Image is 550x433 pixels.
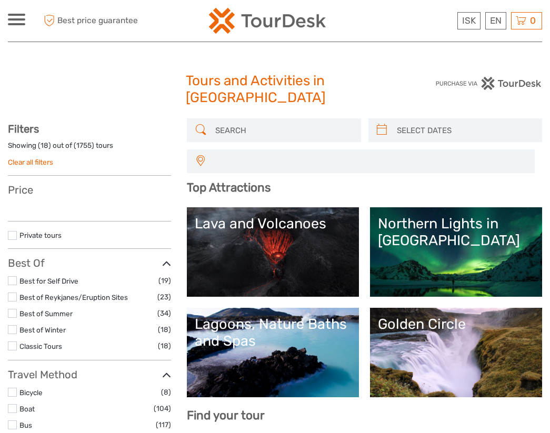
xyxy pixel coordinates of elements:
a: Boat [19,405,35,413]
img: PurchaseViaTourDesk.png [435,77,542,90]
div: Showing ( ) out of ( ) tours [8,140,171,157]
a: Best of Winter [19,326,66,334]
a: Lagoons, Nature Baths and Spas [195,316,351,389]
label: 1755 [76,140,92,150]
a: Classic Tours [19,342,62,350]
span: (18) [158,324,171,336]
h3: Travel Method [8,368,171,381]
a: Best of Reykjanes/Eruption Sites [19,293,128,301]
span: (117) [156,419,171,431]
span: (19) [158,275,171,287]
h3: Price [8,184,171,196]
div: Golden Circle [378,316,534,333]
a: Northern Lights in [GEOGRAPHIC_DATA] [378,215,534,289]
b: Find your tour [187,408,265,422]
a: Best of Summer [19,309,73,318]
span: 0 [528,15,537,26]
span: (104) [154,402,171,415]
div: Lava and Volcanoes [195,215,351,232]
a: Private tours [19,231,62,239]
a: Bus [19,421,32,429]
h3: Best Of [8,257,171,269]
span: ISK [462,15,476,26]
a: Lava and Volcanoes [195,215,351,289]
span: Best price guarantee [41,12,142,29]
a: Bicycle [19,388,43,397]
span: (23) [157,291,171,303]
label: 18 [41,140,48,150]
input: SELECT DATES [393,121,537,139]
a: Best for Self Drive [19,277,78,285]
div: Northern Lights in [GEOGRAPHIC_DATA] [378,215,534,249]
span: (8) [161,386,171,398]
div: Lagoons, Nature Baths and Spas [195,316,351,350]
input: SEARCH [211,121,355,139]
img: 120-15d4194f-c635-41b9-a512-a3cb382bfb57_logo_small.png [209,8,326,34]
h1: Tours and Activities in [GEOGRAPHIC_DATA] [186,73,364,106]
div: EN [485,12,506,29]
a: Clear all filters [8,158,53,166]
span: (34) [157,307,171,319]
strong: Filters [8,123,39,135]
span: (18) [158,340,171,352]
b: Top Attractions [187,180,271,195]
a: Golden Circle [378,316,534,389]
